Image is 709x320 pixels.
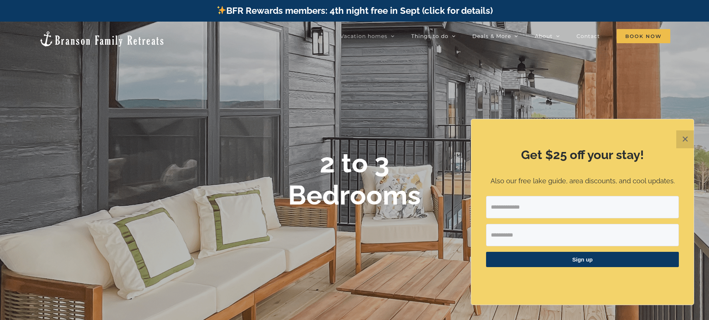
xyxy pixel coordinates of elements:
[472,29,518,44] a: Deals & More
[486,224,679,246] input: First Name
[486,252,679,267] button: Sign up
[617,29,670,43] span: Book Now
[39,31,165,47] img: Branson Family Retreats Logo
[486,276,679,284] p: ​
[486,196,679,218] input: Email Address
[535,29,560,44] a: About
[288,147,421,211] b: 2 to 3 Bedrooms
[486,176,679,187] p: Also our free lake guide, area discounts, and cool updates.
[340,29,670,44] nav: Main Menu
[577,29,600,44] a: Contact
[486,146,679,164] h2: Get $25 off your stay!
[340,29,395,44] a: Vacation homes
[472,34,511,39] span: Deals & More
[217,6,226,15] img: ✨
[216,5,493,16] a: BFR Rewards members: 4th night free in Sept (click for details)
[577,34,600,39] span: Contact
[676,130,694,148] button: Close
[411,29,456,44] a: Things to do
[617,29,670,44] a: Book Now
[535,34,553,39] span: About
[340,34,387,39] span: Vacation homes
[411,34,448,39] span: Things to do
